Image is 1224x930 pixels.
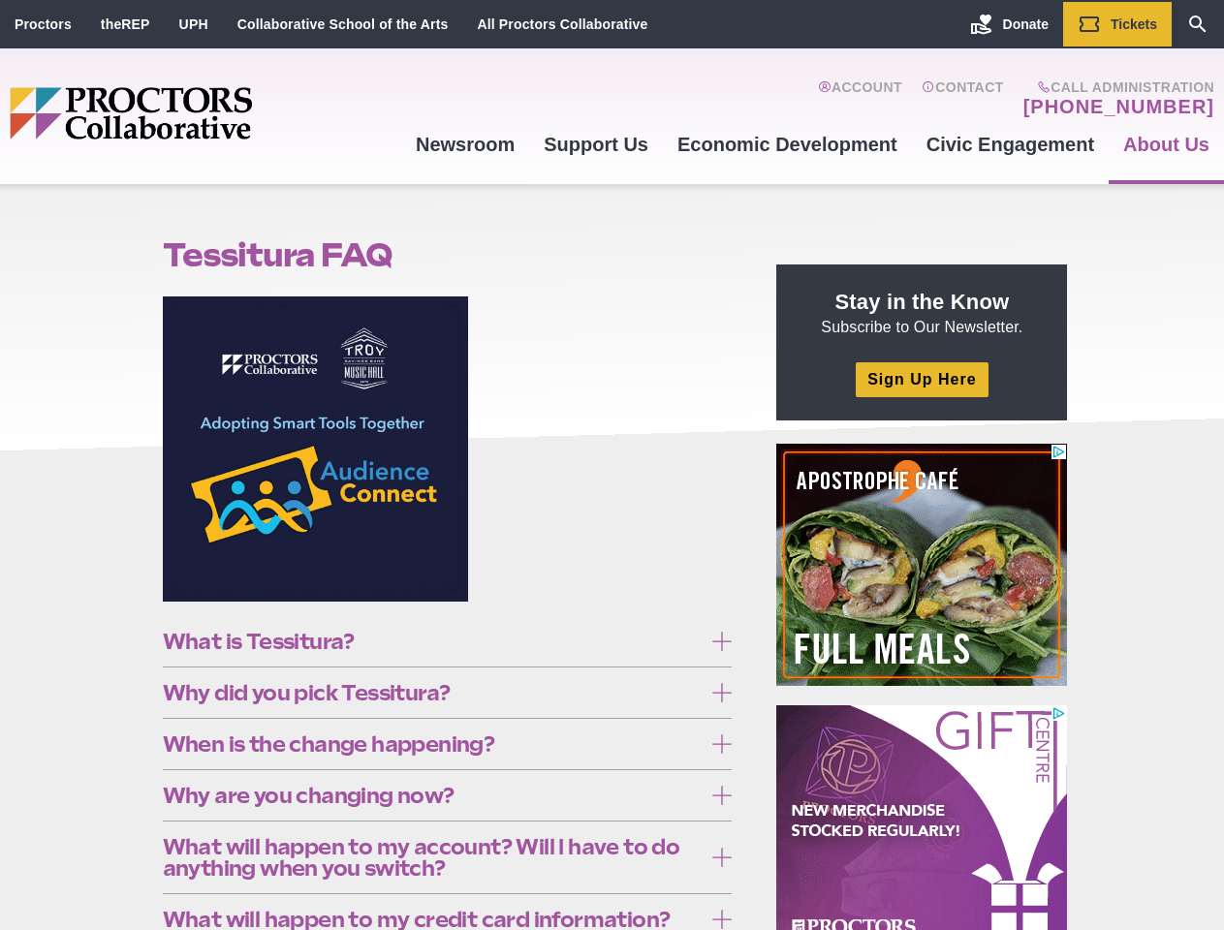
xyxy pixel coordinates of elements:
[1109,118,1224,170] a: About Us
[163,909,703,930] span: What will happen to my credit card information?
[818,79,902,118] a: Account
[163,785,703,806] span: Why are you changing now?
[477,16,647,32] a: All Proctors Collaborative
[529,118,663,170] a: Support Us
[401,118,529,170] a: Newsroom
[163,682,703,703] span: Why did you pick Tessitura?
[1003,16,1049,32] span: Donate
[10,87,401,139] img: Proctors logo
[179,16,208,32] a: UPH
[1063,2,1172,46] a: Tickets
[800,288,1044,338] p: Subscribe to Our Newsletter.
[856,362,988,396] a: Sign Up Here
[1172,2,1224,46] a: Search
[912,118,1109,170] a: Civic Engagement
[163,836,703,879] span: What will happen to my account? Will I have to do anything when you switch?
[922,79,1004,118] a: Contact
[835,290,1010,314] strong: Stay in the Know
[1018,79,1214,95] span: Call Administration
[15,16,72,32] a: Proctors
[163,733,703,755] span: When is the change happening?
[776,444,1067,686] iframe: Advertisement
[1023,95,1214,118] a: [PHONE_NUMBER]
[956,2,1063,46] a: Donate
[101,16,150,32] a: theREP
[1111,16,1157,32] span: Tickets
[163,236,733,273] h1: Tessitura FAQ
[163,631,703,652] span: What is Tessitura?
[237,16,449,32] a: Collaborative School of the Arts
[663,118,912,170] a: Economic Development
